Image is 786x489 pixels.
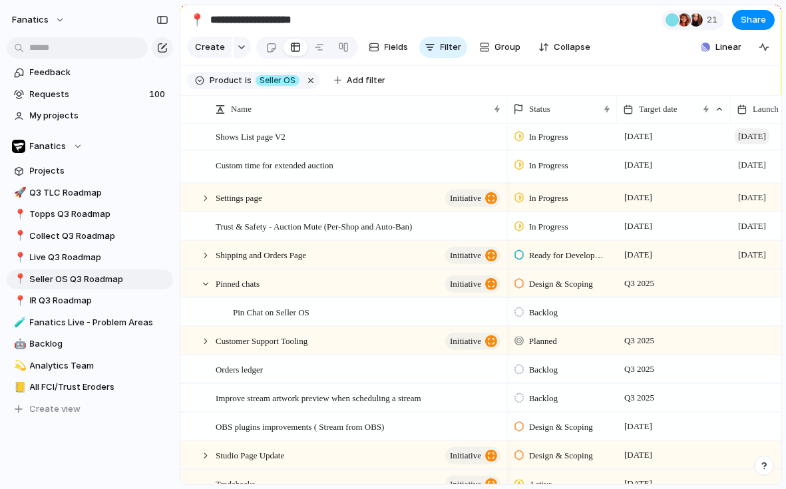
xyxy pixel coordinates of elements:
[260,75,295,86] span: Seller OS
[732,10,775,30] button: Share
[12,251,25,264] button: 📍
[735,128,769,144] span: [DATE]
[639,102,678,116] span: Target date
[529,334,557,347] span: Planned
[735,189,769,205] span: [DATE]
[533,37,596,58] button: Collapse
[12,230,25,243] button: 📍
[12,316,25,329] button: 🧪
[216,246,306,261] span: Shipping and Orders Page
[529,130,568,143] span: In Progress
[216,361,263,376] span: Orders ledger
[7,161,173,181] a: Projects
[441,41,462,54] span: Filter
[14,380,23,395] div: 📒
[14,207,23,222] div: 📍
[445,332,500,349] button: initiative
[450,245,481,264] span: initiative
[7,377,173,397] a: 📒All FCI/Trust Eroders
[529,277,593,290] span: Design & Scoping
[216,446,284,462] span: Studio Page Update
[621,418,656,434] span: [DATE]
[6,9,72,31] button: fanatics
[735,246,769,262] span: [DATE]
[30,273,168,286] span: Seller OS Q3 Roadmap
[7,269,173,289] a: 📍Seller OS Q3 Roadmap
[445,189,500,206] button: initiative
[529,102,550,116] span: Status
[326,71,393,90] button: Add filter
[529,420,593,433] span: Design & Scoping
[529,448,593,462] span: Design & Scoping
[30,294,168,307] span: IR Q3 Roadmap
[30,359,168,373] span: Analytics Team
[554,41,591,54] span: Collapse
[529,158,568,172] span: In Progress
[621,156,656,172] span: [DATE]
[30,208,168,221] span: Topps Q3 Roadmap
[245,75,252,86] span: is
[14,337,23,352] div: 🤖
[529,391,558,405] span: Backlog
[621,446,656,462] span: [DATE]
[347,75,385,86] span: Add filter
[216,389,421,405] span: Improve stream artwork preview when scheduling a stream
[7,204,173,224] a: 📍Topps Q3 Roadmap
[7,183,173,203] a: 🚀Q3 TLC Roadmap
[12,208,25,221] button: 📍
[216,332,307,347] span: Customer Support Tooling
[7,313,173,333] div: 🧪Fanatics Live - Problem Areas
[7,136,173,156] button: Fanatics
[529,191,568,204] span: In Progress
[12,13,49,27] span: fanatics
[450,274,481,293] span: initiative
[363,37,414,58] button: Fields
[7,356,173,376] div: 💫Analytics Team
[419,37,467,58] button: Filter
[14,293,23,309] div: 📍
[529,305,558,319] span: Backlog
[450,188,481,207] span: initiative
[621,189,656,205] span: [DATE]
[30,251,168,264] span: Live Q3 Roadmap
[14,271,23,287] div: 📍
[12,359,25,373] button: 💫
[14,228,23,244] div: 📍
[231,102,252,116] span: Name
[242,73,254,88] button: is
[7,84,173,104] a: Requests100
[735,218,769,234] span: [DATE]
[30,230,168,243] span: Collect Q3 Roadmap
[450,331,481,350] span: initiative
[621,275,658,291] span: Q3 2025
[621,389,658,405] span: Q3 2025
[216,418,385,433] span: OBS plugins improvements ( Stream from OBS)
[14,185,23,200] div: 🚀
[707,13,721,27] span: 21
[12,273,25,286] button: 📍
[529,220,568,233] span: In Progress
[473,37,528,58] button: Group
[7,291,173,311] div: 📍IR Q3 Roadmap
[7,226,173,246] div: 📍Collect Q3 Roadmap
[445,246,500,263] button: initiative
[621,128,656,144] span: [DATE]
[30,88,145,101] span: Requests
[14,315,23,330] div: 🧪
[445,446,500,464] button: initiative
[186,9,208,31] button: 📍
[30,337,168,351] span: Backlog
[187,37,232,58] button: Create
[216,275,260,290] span: Pinned chats
[7,247,173,267] a: 📍Live Q3 Roadmap
[216,128,286,143] span: Shows List page V2
[253,73,302,88] button: Seller OS
[216,218,412,233] span: Trust & Safety - Auction Mute (Per-Shop and Auto-Ban)
[12,186,25,200] button: 🚀
[7,334,173,354] a: 🤖Backlog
